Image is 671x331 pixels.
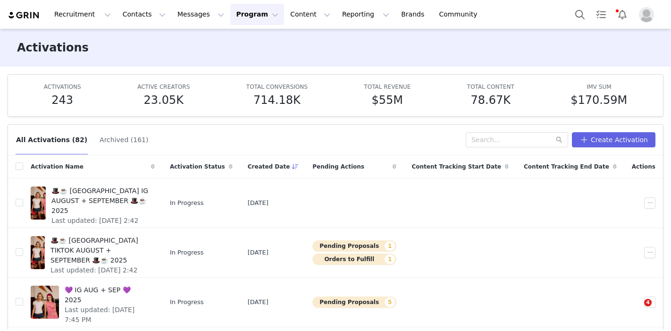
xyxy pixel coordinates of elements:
[372,92,403,109] h5: $55M
[312,162,364,171] span: Pending Actions
[246,84,308,90] span: TOTAL CONVERSIONS
[524,162,609,171] span: Content Tracking End Date
[312,254,396,265] button: Orders to Fulfill1
[50,265,149,285] span: Last updated: [DATE] 2:42 PM
[644,299,652,306] span: 4
[570,4,590,25] button: Search
[434,4,487,25] a: Community
[587,84,612,90] span: IMV SUM
[633,7,663,22] button: Profile
[51,186,149,216] span: 🎩☕️ [GEOGRAPHIC_DATA] IG AUGUST + SEPTEMBER 🎩☕️ 2025
[65,305,149,325] span: Last updated: [DATE] 7:45 PM
[556,136,562,143] i: icon: search
[65,285,149,305] span: 💜 IG AUG + SEP 💜 2025
[50,236,149,265] span: 🎩☕️ [GEOGRAPHIC_DATA] TIKTOK AUGUST + SEPTEMBER 🎩☕️ 2025
[31,162,84,171] span: Activation Name
[51,216,149,236] span: Last updated: [DATE] 2:42 PM
[31,184,155,222] a: 🎩☕️ [GEOGRAPHIC_DATA] IG AUGUST + SEPTEMBER 🎩☕️ 2025Last updated: [DATE] 2:42 PM
[117,4,171,25] button: Contacts
[51,92,73,109] h5: 243
[471,92,511,109] h5: 78.67K
[137,84,190,90] span: ACTIVE CREATORS
[144,92,184,109] h5: 23.05K
[248,162,290,171] span: Created Date
[253,92,301,109] h5: 714.18K
[624,157,663,177] div: Actions
[49,4,117,25] button: Recruitment
[248,198,268,208] span: [DATE]
[17,39,89,56] h3: Activations
[170,297,204,307] span: In Progress
[248,248,268,257] span: [DATE]
[466,132,568,147] input: Search...
[364,84,411,90] span: TOTAL REVENUE
[572,132,655,147] button: Create Activation
[44,84,81,90] span: ACTIVATIONS
[16,132,88,147] button: All Activations (82)
[31,283,155,321] a: 💜 IG AUG + SEP 💜 2025Last updated: [DATE] 7:45 PM
[639,7,654,22] img: placeholder-profile.jpg
[625,299,647,322] iframe: Intercom live chat
[336,4,395,25] button: Reporting
[170,248,204,257] span: In Progress
[312,240,396,252] button: Pending Proposals1
[99,132,149,147] button: Archived (161)
[411,162,501,171] span: Content Tracking Start Date
[8,11,41,20] img: grin logo
[31,234,155,272] a: 🎩☕️ [GEOGRAPHIC_DATA] TIKTOK AUGUST + SEPTEMBER 🎩☕️ 2025Last updated: [DATE] 2:42 PM
[170,198,204,208] span: In Progress
[170,162,225,171] span: Activation Status
[612,4,633,25] button: Notifications
[312,297,396,308] button: Pending Proposals5
[570,92,627,109] h5: $170.59M
[591,4,612,25] a: Tasks
[172,4,230,25] button: Messages
[285,4,336,25] button: Content
[467,84,514,90] span: TOTAL CONTENT
[395,4,433,25] a: Brands
[248,297,268,307] span: [DATE]
[230,4,284,25] button: Program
